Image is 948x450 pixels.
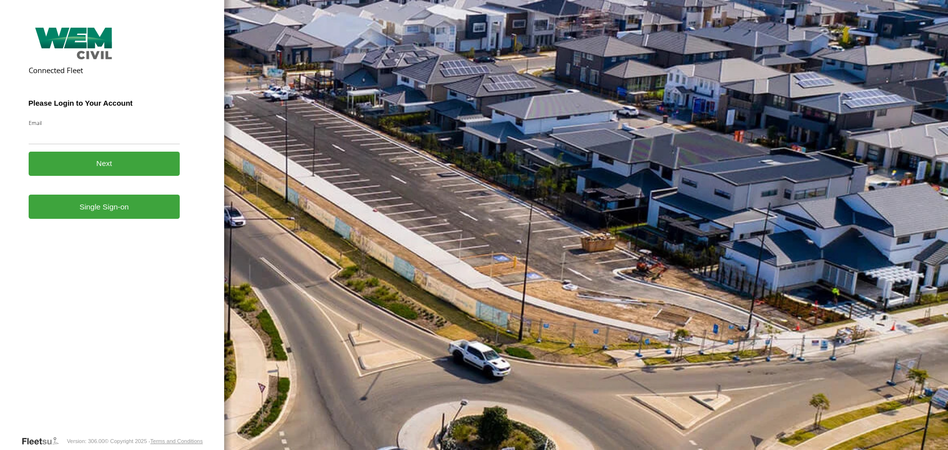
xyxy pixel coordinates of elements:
img: WEM [29,28,119,59]
div: Version: 306.00 [67,438,104,444]
button: Next [29,152,180,176]
label: Email [29,119,180,126]
a: Visit our Website [21,436,67,446]
h3: Please Login to Your Account [29,99,180,107]
h2: Connected Fleet [29,65,180,75]
a: Terms and Conditions [150,438,202,444]
div: © Copyright 2025 - [105,438,203,444]
a: Single Sign-on [29,195,180,219]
